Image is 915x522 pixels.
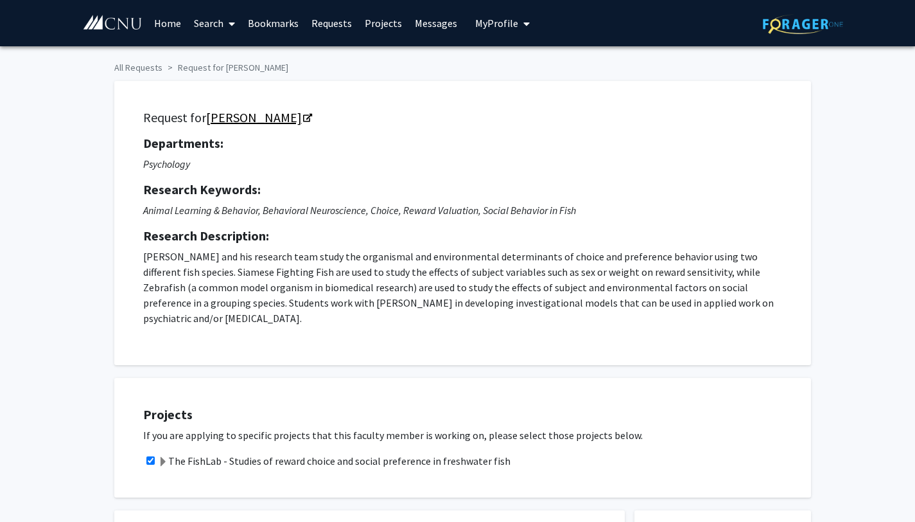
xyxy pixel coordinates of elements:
img: Christopher Newport University Logo [82,15,143,31]
i: Animal Learning & Behavior, Behavioral Neuroscience, Choice, Reward Valuation, Social Behavior in... [143,204,576,217]
a: All Requests [114,62,162,73]
li: Request for [PERSON_NAME] [162,61,288,75]
a: Home [148,1,187,46]
h5: Request for [143,110,782,125]
img: ForagerOne Logo [763,14,843,34]
p: [PERSON_NAME] and his research team study the organismal and environmental determinants of choice... [143,249,782,326]
label: The FishLab - Studies of reward choice and social preference in freshwater fish [158,453,510,469]
a: Bookmarks [241,1,305,46]
a: Requests [305,1,358,46]
i: Psychology [143,157,190,170]
strong: Projects [143,406,193,422]
a: Search [187,1,241,46]
iframe: Chat [10,464,55,512]
strong: Research Description: [143,228,269,244]
ol: breadcrumb [114,56,801,75]
a: Opens in a new tab [206,109,311,125]
strong: Research Keywords: [143,181,261,197]
strong: Departments: [143,135,223,151]
span: My Profile [475,17,518,30]
a: Projects [358,1,408,46]
a: Messages [408,1,464,46]
p: If you are applying to specific projects that this faculty member is working on, please select th... [143,428,798,443]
